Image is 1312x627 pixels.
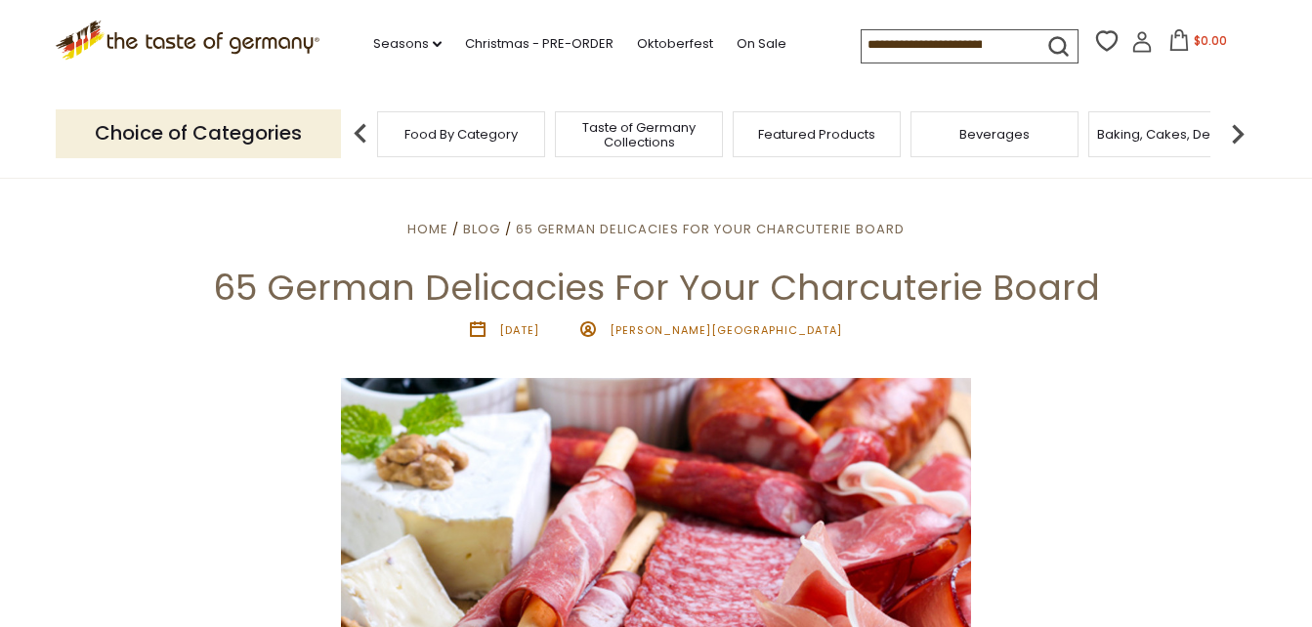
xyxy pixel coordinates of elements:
a: Blog [463,220,500,238]
a: Taste of Germany Collections [561,120,717,149]
a: Featured Products [758,127,875,142]
a: Home [407,220,448,238]
a: Christmas - PRE-ORDER [465,33,614,55]
time: [DATE] [499,322,539,338]
a: Oktoberfest [637,33,713,55]
a: Seasons [373,33,442,55]
a: Baking, Cakes, Desserts [1097,127,1249,142]
a: Beverages [959,127,1030,142]
span: [PERSON_NAME][GEOGRAPHIC_DATA] [610,322,842,338]
span: $0.00 [1194,32,1227,49]
p: Choice of Categories [56,109,341,157]
img: previous arrow [341,114,380,153]
img: next arrow [1218,114,1257,153]
a: On Sale [737,33,786,55]
a: Food By Category [404,127,518,142]
h1: 65 German Delicacies For Your Charcuterie Board [61,266,1251,310]
button: $0.00 [1157,29,1240,59]
a: 65 German Delicacies For Your Charcuterie Board [516,220,905,238]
